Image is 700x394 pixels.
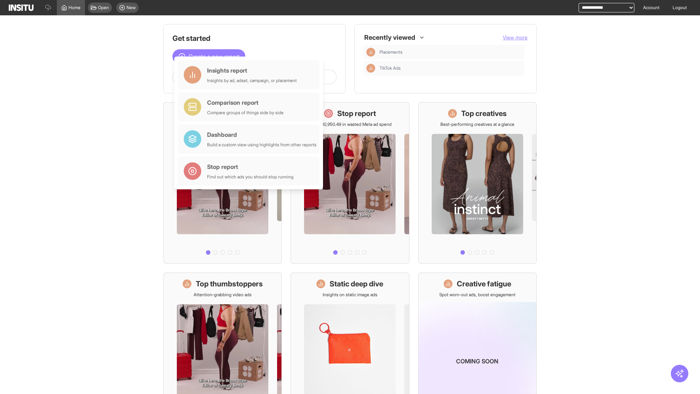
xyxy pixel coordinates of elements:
[207,142,316,148] div: Build a custom view using highlights from other reports
[440,121,514,127] p: Best-performing creatives at a glance
[163,102,282,264] a: What's live nowSee all active ads instantly
[207,174,293,180] div: Find out which ads you should stop running
[291,102,409,264] a: Stop reportSave £30,950.49 in wasted Meta ad spend
[207,130,316,139] div: Dashboard
[196,279,263,289] h1: Top thumbstoppers
[188,52,240,61] span: Create a new report
[461,108,507,119] h1: Top creatives
[337,108,376,119] h1: Stop report
[207,66,297,75] div: Insights report
[207,110,284,116] div: Compare groups of things side by side
[98,5,109,11] span: Open
[330,279,383,289] h1: Static deep dive
[503,34,528,41] button: View more
[366,48,375,57] div: Insights
[207,98,284,107] div: Comparison report
[418,102,537,264] a: Top creativesBest-performing creatives at a glance
[380,49,402,55] span: Placements
[9,4,34,11] img: Logo
[207,162,293,171] div: Stop report
[366,64,375,73] div: Insights
[172,49,245,64] button: Create a new report
[380,65,401,71] span: TikTok Ads
[323,292,377,298] p: Insights on static image ads
[69,5,81,11] span: Home
[172,33,337,43] h1: Get started
[380,49,522,55] span: Placements
[207,78,297,84] div: Insights by ad, adset, campaign, or placement
[127,5,136,11] span: New
[308,121,392,127] p: Save £30,950.49 in wasted Meta ad spend
[380,65,522,71] span: TikTok Ads
[503,34,528,40] span: View more
[194,292,252,298] p: Attention-grabbing video ads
